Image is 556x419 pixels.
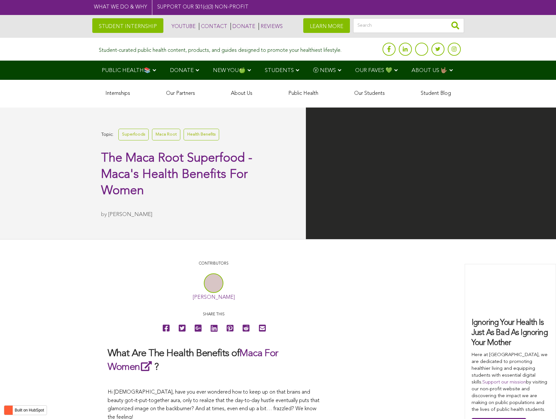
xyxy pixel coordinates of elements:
span: NEW YOU🍏 [213,68,246,73]
label: Built on HubSpot [12,406,47,414]
span: Topic: [101,130,113,139]
span: by [101,212,107,217]
input: Search [353,18,464,33]
div: Navigation Menu [92,61,464,80]
img: HubSpot sprocket logo [4,406,12,414]
span: Ⓥ NEWS [313,68,336,73]
button: Built on HubSpot [4,405,47,415]
span: OUR FAVES 💚 [355,68,392,73]
a: Superfoods [118,129,149,140]
span: ABOUT US 🤟🏽 [412,68,447,73]
a: Maca For Women [108,349,278,372]
a: YOUTUBE [170,23,196,30]
a: DONATE [231,23,255,30]
a: Health Benefits [184,129,219,140]
a: REVIEWS [259,23,283,30]
h2: What Are The Health Benefits of ? [108,347,320,374]
p: Share this [108,311,320,318]
div: Student-curated public health content, products, and guides designed to promote your healthiest l... [99,44,341,54]
a: CONTACT [199,23,227,30]
a: [PERSON_NAME] [193,295,235,300]
span: PUBLIC HEALTH📚 [102,68,151,73]
span: STUDENTS [265,68,294,73]
span: The Maca Root Superfood - Maca's Health Benefits For Women [101,152,252,197]
p: CONTRIBUTORS [108,261,320,267]
a: [PERSON_NAME] [108,212,152,217]
iframe: Chat Widget [523,388,556,419]
span: DONATE [170,68,194,73]
a: Maca Root [152,129,180,140]
a: LEARN MORE [303,18,350,33]
a: STUDENT INTERNSHIP [92,18,163,33]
